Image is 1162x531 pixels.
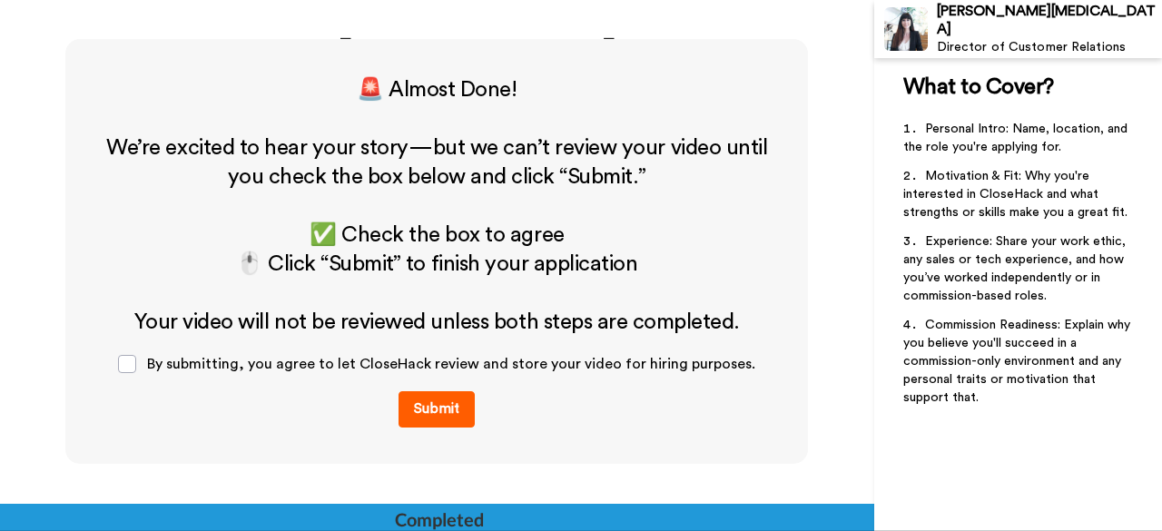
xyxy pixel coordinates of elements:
[903,76,1054,98] span: What to Cover?
[903,235,1129,302] span: Experience: Share your work ethic, any sales or tech experience, and how you’ve worked independen...
[884,7,928,51] img: Profile Image
[134,311,740,333] span: Your video will not be reviewed unless both steps are completed.
[937,40,1161,55] div: Director of Customer Relations
[937,3,1161,37] div: [PERSON_NAME][MEDICAL_DATA]
[903,123,1131,153] span: Personal Intro: Name, location, and the role you're applying for.
[236,253,637,275] span: 🖱️ Click “Submit” to finish your application
[903,170,1128,219] span: Motivation & Fit: Why you're interested in CloseHack and what strengths or skills make you a grea...
[903,319,1134,404] span: Commission Readiness: Explain why you believe you'll succeed in a commission-only environment and...
[310,224,564,246] span: ✅ Check the box to agree
[357,79,517,101] span: 🚨 Almost Done!
[147,357,755,371] span: By submitting, you agree to let CloseHack review and store your video for hiring purposes.
[399,391,475,428] button: Submit
[106,137,772,188] span: We’re excited to hear your story—but we can’t review your video until you check the box below and...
